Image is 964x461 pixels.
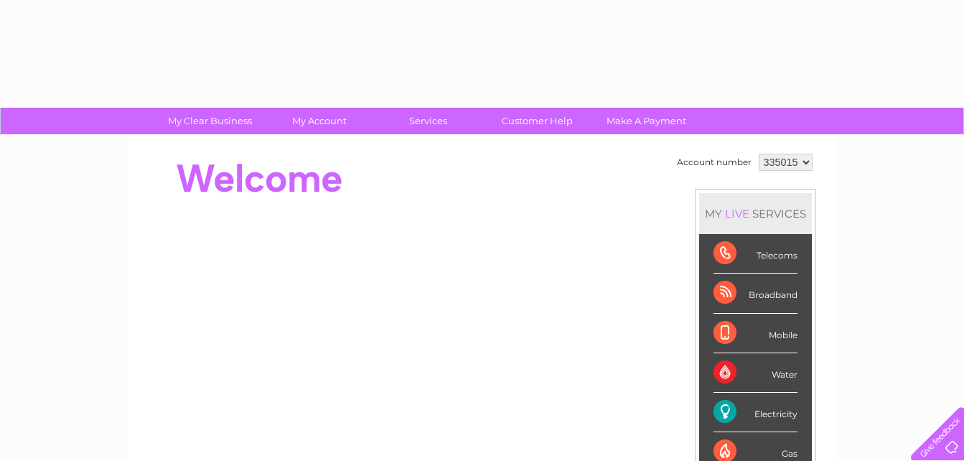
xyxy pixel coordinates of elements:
a: Services [369,108,487,134]
div: LIVE [722,207,752,220]
div: Mobile [713,314,797,353]
div: MY SERVICES [699,193,812,234]
td: Account number [673,150,755,174]
div: Telecoms [713,234,797,274]
a: Customer Help [478,108,596,134]
div: Water [713,353,797,393]
a: My Clear Business [151,108,269,134]
div: Broadband [713,274,797,313]
a: Make A Payment [587,108,706,134]
div: Electricity [713,393,797,432]
a: My Account [260,108,378,134]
